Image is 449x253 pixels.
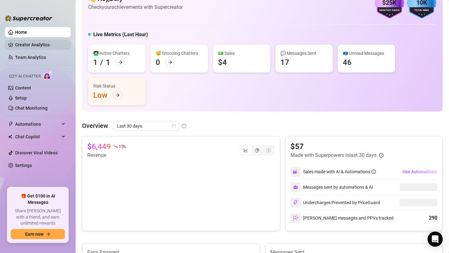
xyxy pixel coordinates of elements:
[172,124,176,128] span: calendar
[106,57,110,67] div: 1
[118,60,123,65] span: arrow-right
[218,50,265,57] div: 💵 Sales
[343,50,390,57] div: 📪 Unread Messages
[15,40,66,50] a: Creator Analytics
[93,50,141,57] div: 👩‍💻 Active Chatters
[15,85,31,90] a: Content
[291,213,394,223] div: [PERSON_NAME] messages and PPVs tracked
[402,167,437,177] button: Use Automations
[93,57,98,67] div: 1
[8,135,12,139] img: Chat Copilot
[280,50,328,57] div: 💬 Messages Sent
[343,57,352,67] div: 46
[266,148,271,152] span: dollar-circle
[8,122,13,127] span: thunderbolt
[5,15,52,21] img: logo-BBDzfeDw.svg
[218,57,227,67] div: $4
[115,93,120,97] span: arrow-right
[371,170,376,174] span: info-circle
[182,124,186,128] span: info-circle
[118,143,126,149] span: 15 %
[156,57,160,67] div: 0
[156,50,203,57] div: 😴 Snoozing Chatters
[46,232,50,236] span: arrow-right
[375,9,404,13] div: Monthly Sales
[291,141,383,152] article: $57
[11,229,65,239] button: Earn nowarrow-right
[15,30,27,35] a: Home
[11,208,65,227] span: Share [PERSON_NAME] with a friend, and earn unlimited rewards
[429,214,437,222] div: 290
[15,119,60,129] span: Automations
[87,152,126,159] article: Revenue
[113,144,118,149] span: fall
[280,57,289,67] div: 17
[15,95,27,101] a: Setup
[291,182,373,192] div: Messages sent by automations & AI
[117,121,176,131] span: Last 30 days
[291,152,377,159] article: Made with Superpowers in last 30 days
[244,148,248,152] span: line-chart
[93,83,141,89] div: Risk Status
[93,31,148,38] h5: Live Metrics (Last Hour)
[15,55,46,60] a: Team Analytics
[9,73,41,79] span: Izzy AI Chatter
[15,132,60,142] span: Chat Copilot
[43,71,53,80] img: AI Chatter
[407,9,436,13] div: Total Fans
[15,150,58,155] a: Discover Viral Videos
[293,169,298,175] img: svg%3e
[291,198,380,208] div: Undercharges Prevented by PriceGuard
[255,148,259,152] span: pie-chart
[403,169,437,174] span: Use Automations
[379,153,383,158] span: info-circle
[303,168,376,175] div: Sales made with AI & Automations
[88,3,183,11] article: Check your achievements with Supercreator
[15,106,48,111] a: Chat Monitoring
[293,200,298,205] img: svg%3e
[15,163,32,168] a: Settings
[87,141,111,152] article: $6,449
[239,145,275,155] div: segmented control
[293,185,298,190] img: svg%3e
[293,215,298,221] img: svg%3e
[82,121,108,130] article: Overview
[168,60,172,65] span: arrow-right
[11,193,65,205] span: 🎁 Get $100 in AI Messages
[428,232,443,247] div: Open Intercom Messenger
[25,232,43,237] span: Earn now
